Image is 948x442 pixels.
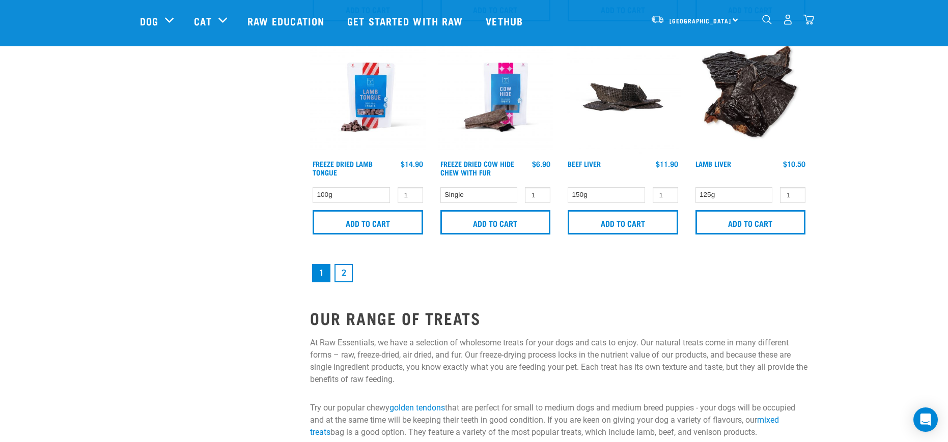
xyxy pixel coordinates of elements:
[398,187,423,203] input: 1
[140,13,158,28] a: Dog
[237,1,337,41] a: Raw Education
[313,162,373,173] a: Freeze Dried Lamb Tongue
[656,160,678,168] div: $11.90
[440,162,514,173] a: Freeze Dried Cow Hide Chew with Fur
[653,187,678,203] input: 1
[389,403,445,412] a: golden tendons
[783,160,805,168] div: $10.50
[310,40,426,155] img: RE Product Shoot 2023 Nov8575
[310,415,779,437] a: mixed treats
[651,15,664,24] img: van-moving.png
[440,210,551,234] input: Add to cart
[310,262,808,284] nav: pagination
[476,1,536,41] a: Vethub
[803,14,814,25] img: home-icon@2x.png
[568,210,678,234] input: Add to cart
[334,264,353,282] a: Goto page 2
[565,40,681,155] img: Beef Liver
[693,40,808,155] img: Beef Liver and Lamb Liver Treats
[913,407,938,432] div: Open Intercom Messenger
[695,162,731,165] a: Lamb Liver
[762,15,772,24] img: home-icon-1@2x.png
[310,309,808,327] h2: OUR RANGE OF TREATS
[438,40,553,155] img: RE Product Shoot 2023 Nov8602
[401,160,423,168] div: $14.90
[532,160,550,168] div: $6.90
[780,187,805,203] input: 1
[310,402,808,438] p: Try our popular chewy that are perfect for small to medium dogs and medium breed puppies - your d...
[568,162,601,165] a: Beef Liver
[313,210,423,234] input: Add to cart
[337,1,476,41] a: Get started with Raw
[310,337,808,386] p: At Raw Essentials, we have a selection of wholesome treats for your dogs and cats to enjoy. Our n...
[312,264,330,282] a: Page 1
[783,14,793,25] img: user.png
[525,187,550,203] input: 1
[194,13,211,28] a: Cat
[670,19,731,22] span: [GEOGRAPHIC_DATA]
[695,210,806,234] input: Add to cart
